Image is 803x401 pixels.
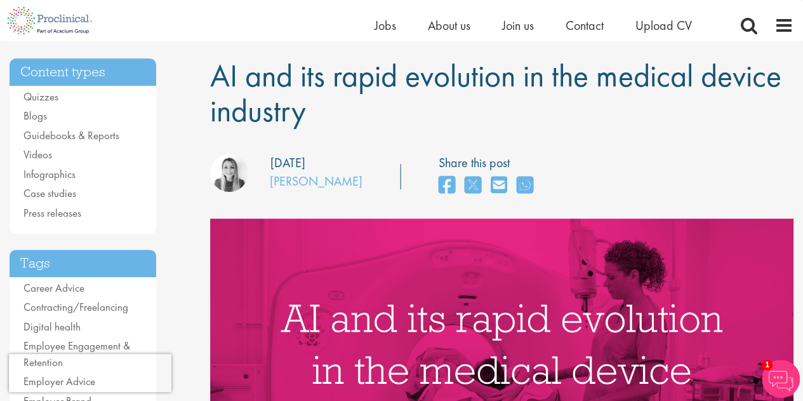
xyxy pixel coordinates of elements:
a: Press releases [23,206,81,220]
a: Contact [566,17,604,34]
a: Jobs [375,17,396,34]
a: share on twitter [465,172,481,200]
a: Blogs [23,109,47,123]
img: Hannah Burke [210,154,248,192]
a: Videos [23,147,52,161]
a: Case studies [23,186,76,200]
a: Digital health [23,320,81,334]
iframe: reCAPTCHA [9,354,171,392]
a: Contracting/Freelancing [23,300,128,314]
a: Join us [502,17,534,34]
a: Employee Engagement & Retention [23,339,130,369]
a: [PERSON_NAME] [270,173,362,189]
a: Career Advice [23,281,84,295]
h3: Content types [10,58,156,86]
a: share on email [491,172,507,200]
h3: Tags [10,250,156,277]
img: Chatbot [762,360,800,398]
span: 1 [762,360,773,370]
a: Quizzes [23,90,58,104]
a: share on facebook [439,172,455,200]
a: Infographics [23,167,76,181]
label: Share this post [439,154,540,172]
span: AI and its rapid evolution in the medical device industry [210,55,781,131]
a: Guidebooks & Reports [23,128,119,142]
a: About us [428,17,470,34]
a: share on whats app [517,172,533,200]
a: Upload CV [635,17,692,34]
div: [DATE] [270,154,305,172]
